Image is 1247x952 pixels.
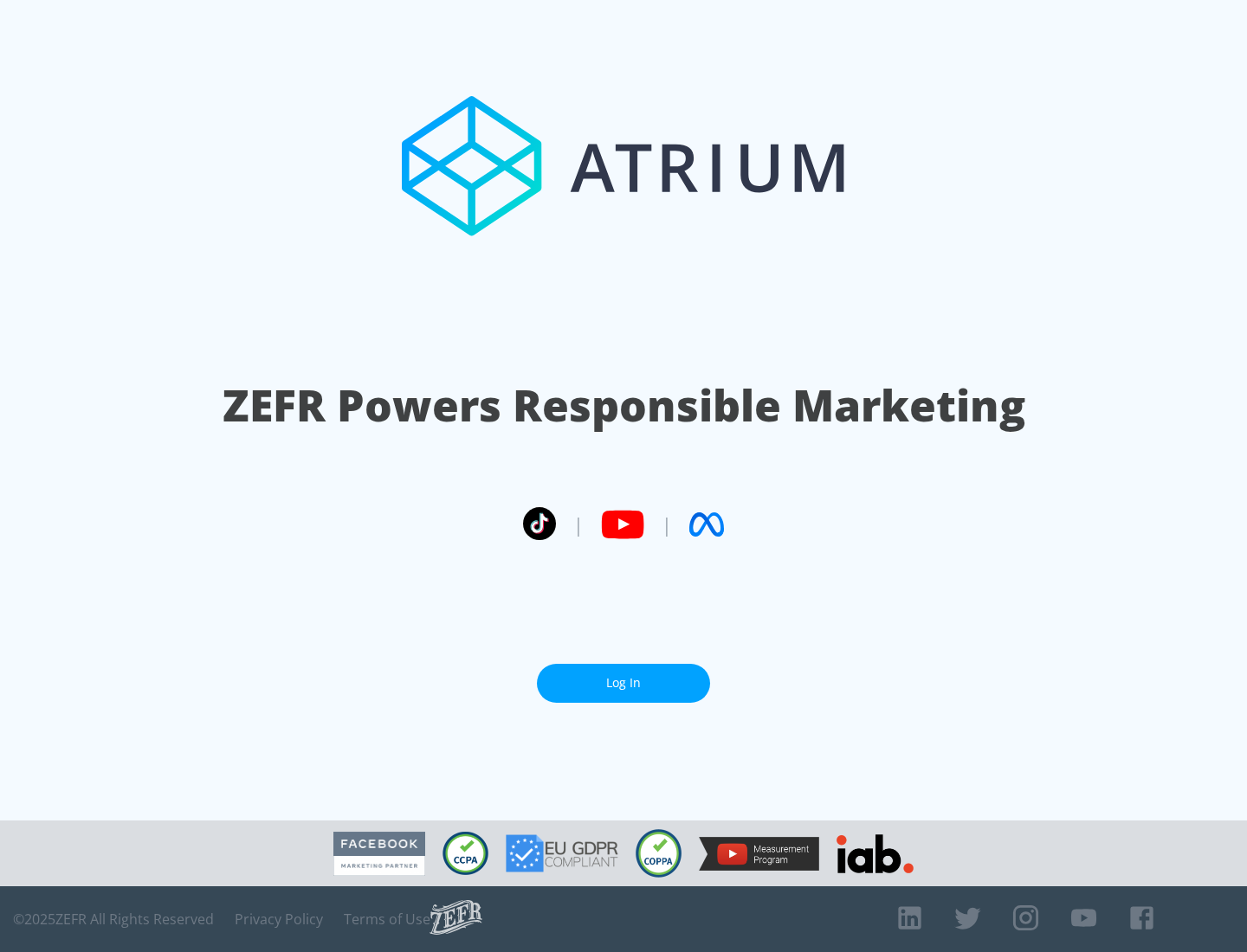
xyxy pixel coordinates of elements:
a: Log In [537,664,710,703]
img: Facebook Marketing Partner [333,832,425,876]
span: | [662,511,672,537]
a: Terms of Use [344,910,430,928]
img: IAB [837,834,914,873]
span: © 2025 ZEFR All Rights Reserved [13,910,214,928]
img: CCPA Compliant [443,832,488,875]
img: GDPR Compliant [506,834,618,872]
span: | [573,511,584,537]
img: YouTube Measurement Program [699,837,819,871]
img: COPPA Compliant [636,829,682,878]
h1: ZEFR Powers Responsible Marketing [223,376,1025,435]
a: Privacy Policy [235,910,323,928]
